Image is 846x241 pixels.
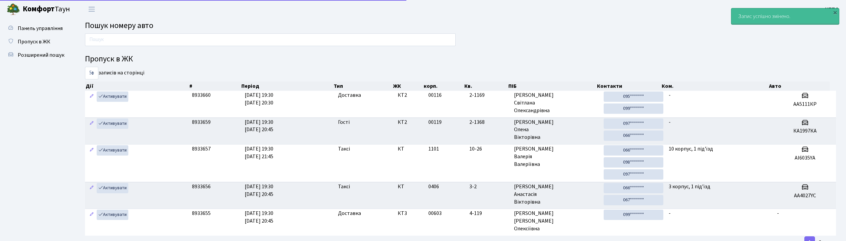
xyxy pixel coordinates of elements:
th: Контакти [596,81,661,91]
a: Редагувати [88,210,96,220]
span: [DATE] 19:30 [DATE] 20:45 [245,118,273,134]
th: ЖК [392,81,423,91]
h5: АІ6035YA [777,155,833,161]
a: Активувати [97,145,128,156]
span: 0406 [428,183,439,190]
span: 4-119 [469,210,509,217]
span: 1101 [428,145,439,153]
a: Активувати [97,91,128,102]
span: КТ2 [398,91,423,99]
a: Активувати [97,118,128,129]
h5: АА4027YC [777,193,833,199]
a: Редагувати [88,91,96,102]
label: записів на сторінці [85,67,144,79]
span: [PERSON_NAME] Анастасія Вікторівна [514,183,598,206]
a: Редагувати [88,183,96,193]
th: Дії [85,81,189,91]
span: КТ [398,145,423,153]
span: 8933660 [192,91,211,99]
span: 00603 [428,210,442,217]
span: Доставка [338,91,361,99]
h5: КА1997КА [777,128,833,134]
span: 8933655 [192,210,211,217]
th: # [189,81,241,91]
span: Таксі [338,145,350,153]
input: Пошук [85,33,456,46]
select: записів на сторінці [85,67,98,79]
span: [PERSON_NAME] [PERSON_NAME] Олексіївна [514,210,598,233]
span: 8933657 [192,145,211,153]
span: 10 корпус, 1 під'їзд [669,145,713,153]
a: Активувати [97,183,128,193]
h5: АА5111КР [777,101,833,107]
span: 00116 [428,91,442,99]
span: Таун [23,4,70,15]
span: [PERSON_NAME] Валерія Валеріївна [514,145,598,168]
span: 2-1169 [469,91,509,99]
button: Переключити навігацію [83,4,100,15]
span: [DATE] 19:30 [DATE] 20:45 [245,210,273,225]
span: 3-2 [469,183,509,191]
span: [DATE] 19:30 [DATE] 20:30 [245,91,273,106]
div: × [832,9,838,16]
span: [DATE] 19:30 [DATE] 21:45 [245,145,273,160]
span: [PERSON_NAME] Світлана Олександрівна [514,91,598,114]
h4: Пропуск в ЖК [85,54,836,64]
a: Розширений пошук [3,48,70,62]
span: [PERSON_NAME] Олена Вікторівна [514,118,598,142]
th: ПІБ [508,81,596,91]
span: 10-26 [469,145,509,153]
span: Пропуск в ЖК [18,38,50,45]
th: Кв. [464,81,508,91]
span: КТ3 [398,210,423,217]
th: Тип [333,81,392,91]
th: Період [241,81,333,91]
span: - [669,118,671,126]
span: - [669,91,671,99]
img: logo.png [7,3,20,16]
span: 2-1368 [469,118,509,126]
b: Комфорт [23,4,55,14]
b: КПП4 [825,6,838,13]
span: [DATE] 19:30 [DATE] 20:45 [245,183,273,198]
span: 3 корпус, 1 під'їзд [669,183,710,190]
span: Панель управління [18,25,63,32]
span: - [669,210,671,217]
a: КПП4 [825,5,838,13]
th: Авто [768,81,829,91]
span: 8933656 [192,183,211,190]
a: Активувати [97,210,128,220]
a: Редагувати [88,118,96,129]
span: Таксі [338,183,350,191]
span: КТ2 [398,118,423,126]
span: 8933659 [192,118,211,126]
div: Запис успішно змінено. [731,8,839,24]
span: Розширений пошук [18,51,64,59]
span: Гості [338,118,350,126]
a: Редагувати [88,145,96,156]
a: Пропуск в ЖК [3,35,70,48]
span: - [777,210,779,217]
span: КТ [398,183,423,191]
th: Ком. [661,81,768,91]
span: Пошук номеру авто [85,20,153,31]
th: корп. [423,81,464,91]
span: 00119 [428,118,442,126]
span: Доставка [338,210,361,217]
a: Панель управління [3,22,70,35]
